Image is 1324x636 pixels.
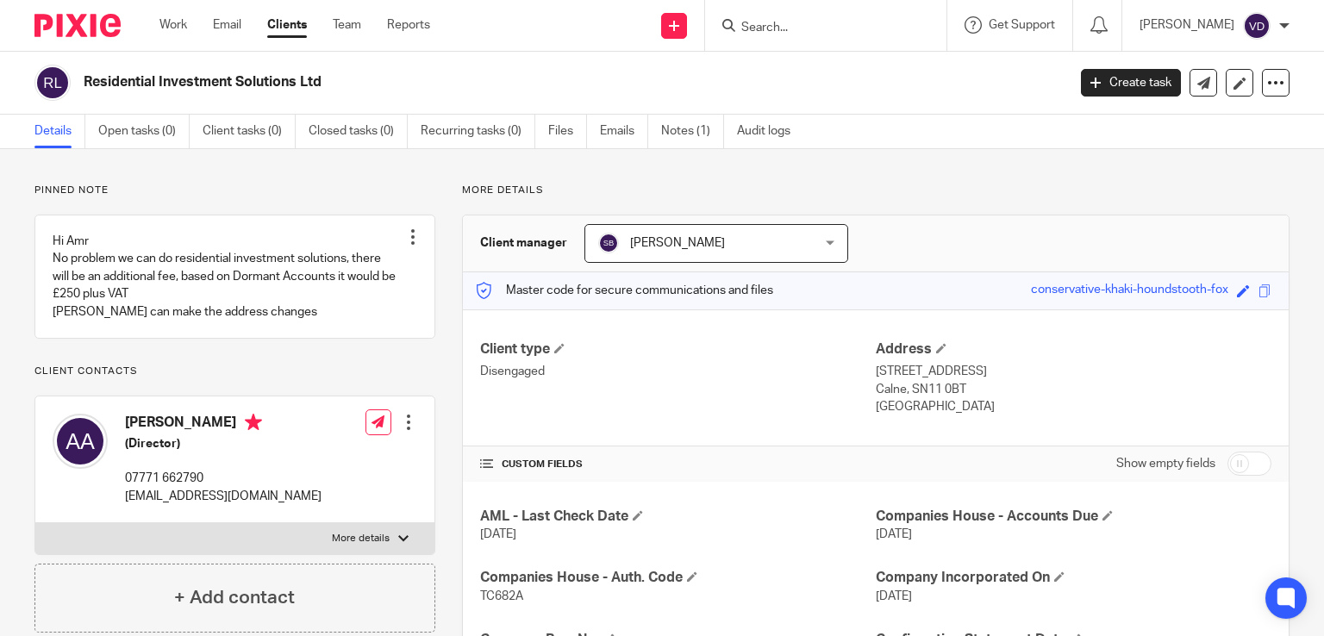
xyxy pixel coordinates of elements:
a: Clients [267,16,307,34]
p: [STREET_ADDRESS] [876,363,1271,380]
p: Pinned note [34,184,435,197]
h4: CUSTOM FIELDS [480,458,876,471]
a: Emails [600,115,648,148]
span: [DATE] [480,528,516,540]
label: Show empty fields [1116,455,1215,472]
a: Create task [1081,69,1181,97]
h2: Residential Investment Solutions Ltd [84,73,861,91]
a: Open tasks (0) [98,115,190,148]
a: Files [548,115,587,148]
span: Get Support [989,19,1055,31]
a: Work [159,16,187,34]
h4: Company Incorporated On [876,569,1271,587]
div: conservative-khaki-houndstooth-fox [1031,281,1228,301]
a: Audit logs [737,115,803,148]
img: svg%3E [53,414,108,469]
img: svg%3E [598,233,619,253]
h5: (Director) [125,435,322,452]
a: Closed tasks (0) [309,115,408,148]
h4: + Add contact [174,584,295,611]
h4: Address [876,340,1271,359]
a: Reports [387,16,430,34]
h4: Companies House - Auth. Code [480,569,876,587]
p: Client contacts [34,365,435,378]
h4: Companies House - Accounts Due [876,508,1271,526]
span: TC682A [480,590,523,602]
h4: [PERSON_NAME] [125,414,322,435]
p: Calne, SN11 0BT [876,381,1271,398]
a: Recurring tasks (0) [421,115,535,148]
p: 07771 662790 [125,470,322,487]
p: [PERSON_NAME] [1140,16,1234,34]
a: Notes (1) [661,115,724,148]
a: Details [34,115,85,148]
span: [PERSON_NAME] [630,237,725,249]
p: Master code for secure communications and files [476,282,773,299]
p: [EMAIL_ADDRESS][DOMAIN_NAME] [125,488,322,505]
h3: Client manager [480,234,567,252]
h4: AML - Last Check Date [480,508,876,526]
img: svg%3E [1243,12,1271,40]
i: Primary [245,414,262,431]
a: Client tasks (0) [203,115,296,148]
p: More details [332,532,390,546]
a: Team [333,16,361,34]
span: [DATE] [876,590,912,602]
h4: Client type [480,340,876,359]
img: svg%3E [34,65,71,101]
p: More details [462,184,1290,197]
span: [DATE] [876,528,912,540]
p: [GEOGRAPHIC_DATA] [876,398,1271,415]
p: Disengaged [480,363,876,380]
input: Search [740,21,895,36]
img: Pixie [34,14,121,37]
a: Email [213,16,241,34]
